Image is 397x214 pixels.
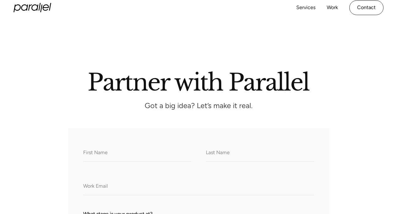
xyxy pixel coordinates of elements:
[349,0,384,15] a: Contact
[83,178,314,195] input: Work Email
[327,3,338,12] a: Work
[57,103,340,108] p: Got a big idea? Let’s make it real.
[206,144,314,162] input: Last Name
[296,3,315,12] a: Services
[32,71,365,91] h2: Partner with Parallel
[83,144,191,162] input: First Name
